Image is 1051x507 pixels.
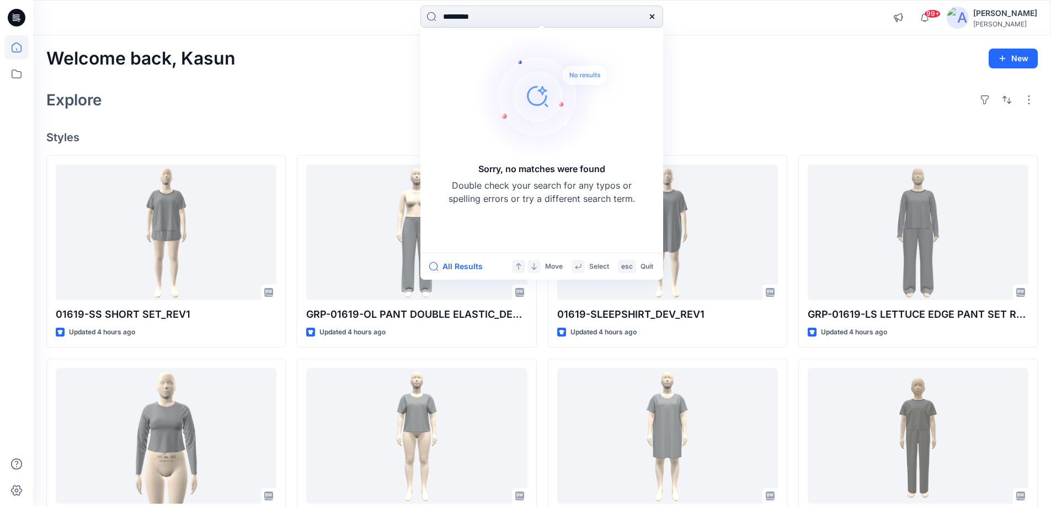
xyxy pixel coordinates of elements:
img: Sorry, no matches were found [473,30,628,162]
p: Updated 4 hours ago [821,327,887,338]
a: GKLTS0051__GKLBL0029_DEV_REV1 [808,368,1028,504]
a: GRP-01595 BOXY TEE_DEV_REV1 [306,368,527,504]
a: COBD0405_REV2 [56,368,276,504]
h5: Sorry, no matches were found [478,162,605,175]
img: avatar [947,7,969,29]
h2: Explore [46,91,102,109]
p: esc [621,261,633,273]
p: Updated 4 hours ago [319,327,386,338]
button: All Results [429,260,490,273]
p: Updated 4 hours ago [570,327,637,338]
h2: Welcome back, Kasun [46,49,236,69]
p: 01619-SS SHORT SET_REV1 [56,307,276,322]
p: GRP-01619-OL PANT DOUBLE ELASTIC_DEV_REV2 [306,307,527,322]
a: GRP-01619-OL PANT DOUBLE ELASTIC_DEV_REV2 [306,164,527,301]
p: Select [589,261,609,273]
a: GRP-01595 BOXY SLEEP TEE_DEV_REV1 [557,368,778,504]
span: 99+ [924,9,941,18]
a: 01619-SLEEPSHIRT_DEV_REV1 [557,164,778,301]
p: Updated 4 hours ago [69,327,135,338]
div: [PERSON_NAME] [973,7,1037,20]
a: GRP-01619-LS LETTUCE EDGE PANT SET REV1 [808,164,1028,301]
p: 01619-SLEEPSHIRT_DEV_REV1 [557,307,778,322]
p: GRP-01619-LS LETTUCE EDGE PANT SET REV1 [808,307,1028,322]
p: Move [545,261,563,273]
p: Double check your search for any typos or spelling errors or try a different search term. [448,179,636,205]
button: New [989,49,1038,68]
a: 01619-SS SHORT SET_REV1 [56,164,276,301]
h4: Styles [46,131,1038,144]
div: [PERSON_NAME] [973,20,1037,28]
p: Quit [641,261,653,273]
